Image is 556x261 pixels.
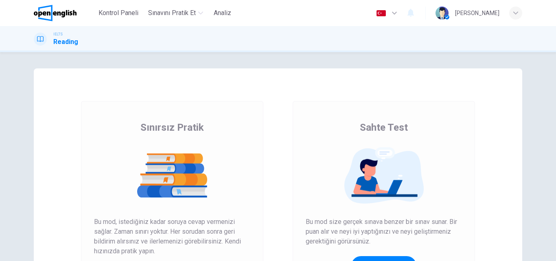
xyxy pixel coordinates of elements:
span: Sınavını Pratik Et [148,8,196,18]
button: Kontrol Paneli [95,6,142,20]
h1: Reading [53,37,78,47]
span: Analiz [214,8,231,18]
span: Sınırsız Pratik [140,121,204,134]
div: [PERSON_NAME] [455,8,499,18]
img: tr [376,10,386,16]
button: Sınavını Pratik Et [145,6,206,20]
span: IELTS [53,31,63,37]
a: OpenEnglish logo [34,5,95,21]
button: Analiz [210,6,236,20]
span: Bu mod size gerçek sınava benzer bir sınav sunar. Bir puan alır ve neyi iyi yaptığınızı ve neyi g... [306,217,462,246]
span: Bu mod, istediğiniz kadar soruya cevap vermenizi sağlar. Zaman sınırı yoktur. Her sorudan sonra g... [94,217,250,256]
span: Sahte Test [360,121,408,134]
img: Profile picture [436,7,449,20]
span: Kontrol Paneli [99,8,138,18]
img: OpenEnglish logo [34,5,77,21]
